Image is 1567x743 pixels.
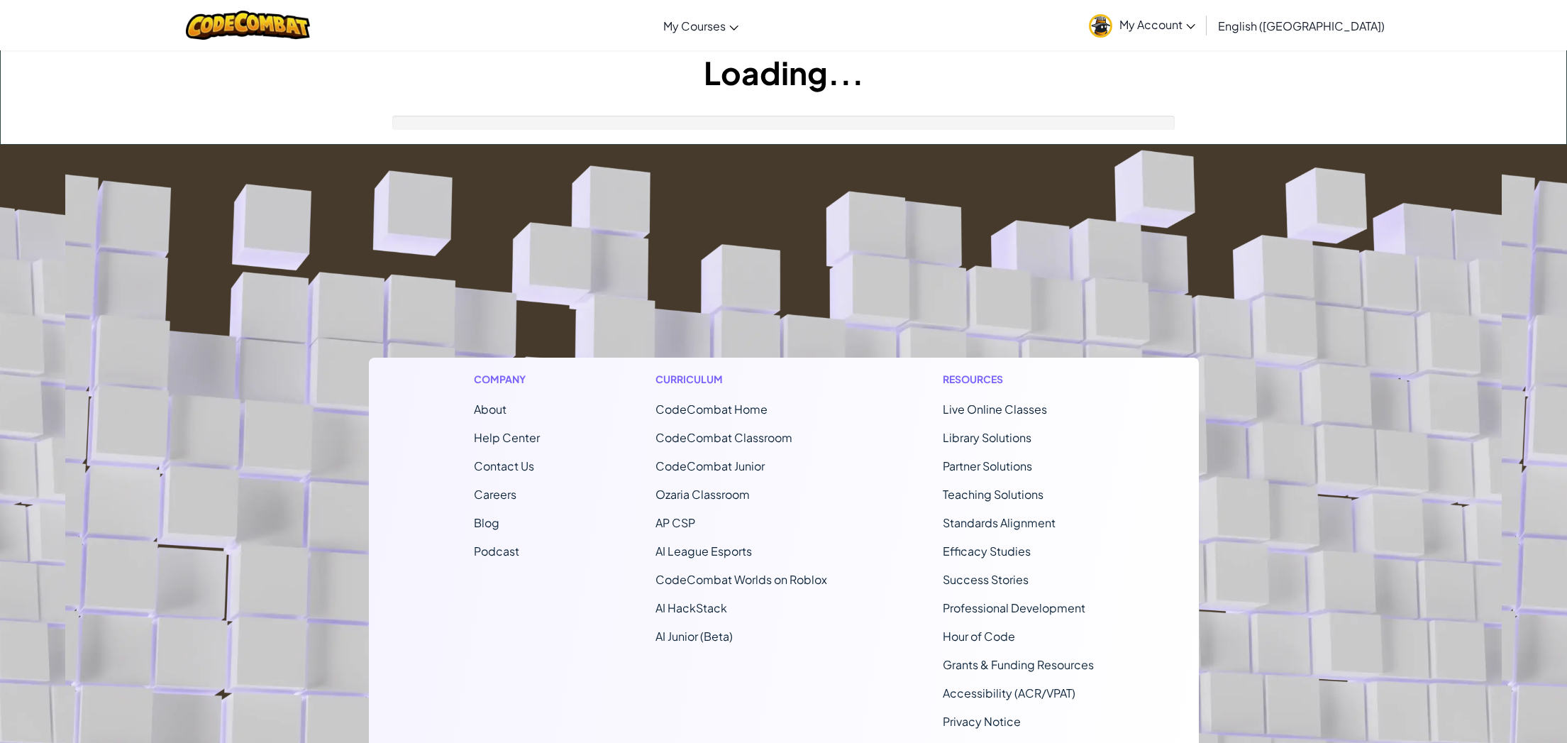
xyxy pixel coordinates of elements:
a: Hour of Code [943,629,1015,644]
a: Library Solutions [943,430,1031,445]
a: Standards Alignment [943,515,1056,530]
a: AI League Esports [655,544,752,558]
span: CodeCombat Home [655,402,768,417]
a: Professional Development [943,600,1085,615]
a: English ([GEOGRAPHIC_DATA]) [1211,6,1392,45]
span: English ([GEOGRAPHIC_DATA]) [1218,18,1385,33]
h1: Company [474,372,540,387]
a: My Courses [656,6,746,45]
span: My Account [1119,17,1195,32]
a: Help Center [474,430,540,445]
a: Accessibility (ACR/VPAT) [943,686,1075,700]
a: About [474,402,506,417]
a: Privacy Notice [943,714,1021,729]
a: CodeCombat Worlds on Roblox [655,572,827,587]
a: My Account [1082,3,1202,48]
a: Teaching Solutions [943,487,1043,502]
img: avatar [1089,14,1112,38]
a: Efficacy Studies [943,544,1031,558]
a: Live Online Classes [943,402,1047,417]
a: Success Stories [943,572,1029,587]
a: CodeCombat Junior [655,458,765,473]
a: AP CSP [655,515,695,530]
h1: Curriculum [655,372,827,387]
a: Careers [474,487,516,502]
a: CodeCombat Classroom [655,430,792,445]
a: AI HackStack [655,600,727,615]
a: Blog [474,515,499,530]
img: CodeCombat logo [186,11,310,40]
a: AI Junior (Beta) [655,629,733,644]
h1: Resources [943,372,1094,387]
span: Contact Us [474,458,534,473]
a: Podcast [474,544,519,558]
h1: Loading... [1,50,1566,94]
a: Grants & Funding Resources [943,657,1094,672]
span: My Courses [663,18,726,33]
a: Partner Solutions [943,458,1032,473]
a: Ozaria Classroom [655,487,750,502]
